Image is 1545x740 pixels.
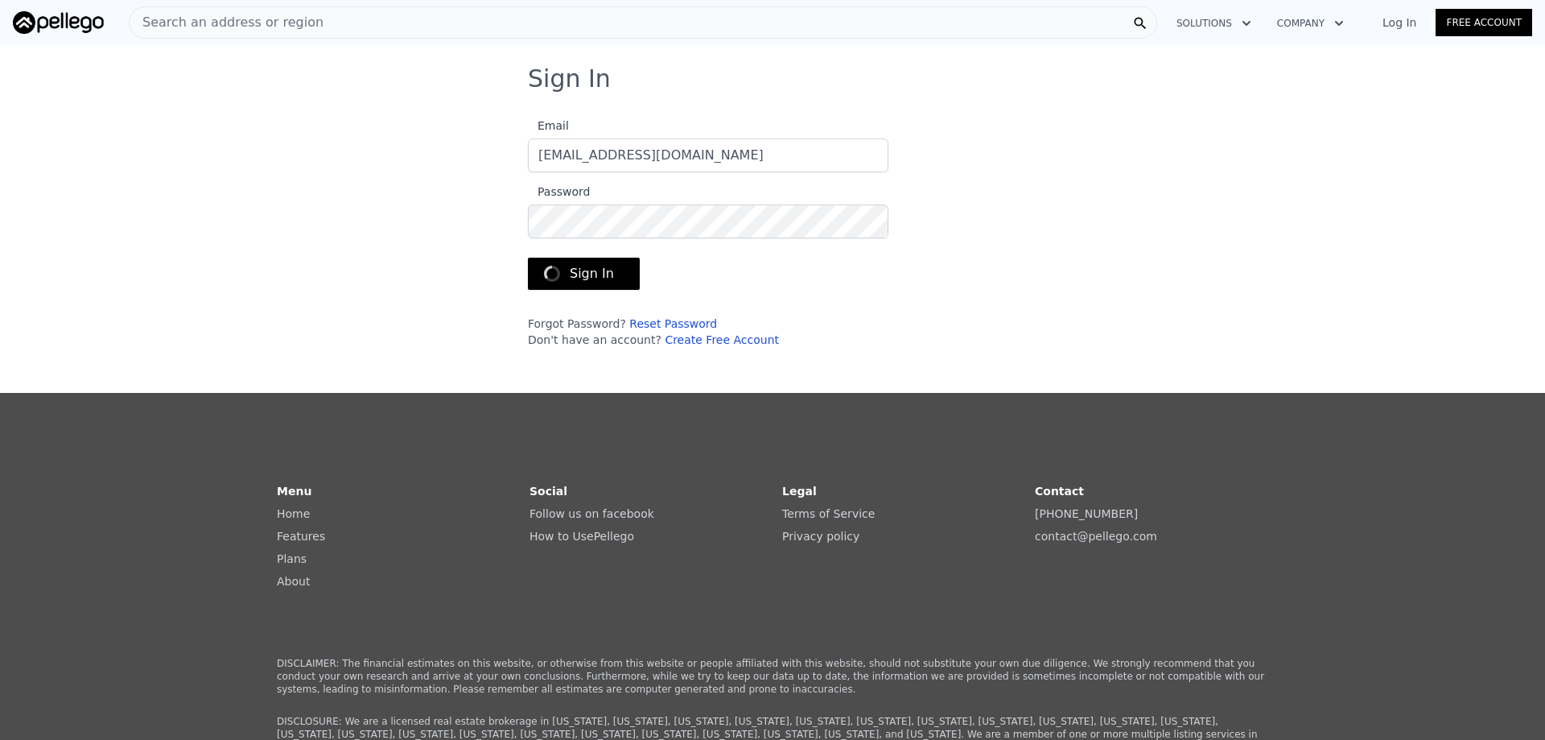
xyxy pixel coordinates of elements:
[1035,530,1157,543] a: contact@pellego.com
[782,507,875,520] a: Terms of Service
[1164,9,1264,38] button: Solutions
[529,485,567,498] strong: Social
[629,317,717,330] a: Reset Password
[665,333,779,346] a: Create Free Account
[528,119,569,132] span: Email
[529,507,654,520] a: Follow us on facebook
[277,552,307,565] a: Plans
[528,205,888,238] input: Password
[528,316,888,348] div: Forgot Password? Don't have an account?
[782,530,859,543] a: Privacy policy
[782,485,817,498] strong: Legal
[277,657,1268,696] p: DISCLAIMER: The financial estimates on this website, or otherwise from this website or people aff...
[529,530,634,543] a: How to UsePellego
[130,13,323,32] span: Search an address or region
[277,530,325,543] a: Features
[277,575,310,588] a: About
[1035,507,1138,520] a: [PHONE_NUMBER]
[528,138,888,172] input: Email
[1436,9,1532,36] a: Free Account
[528,258,640,290] button: Sign In
[528,64,1017,93] h3: Sign In
[13,11,104,34] img: Pellego
[1035,485,1084,498] strong: Contact
[277,485,311,498] strong: Menu
[1363,14,1436,31] a: Log In
[1264,9,1357,38] button: Company
[528,185,590,198] span: Password
[277,507,310,520] a: Home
